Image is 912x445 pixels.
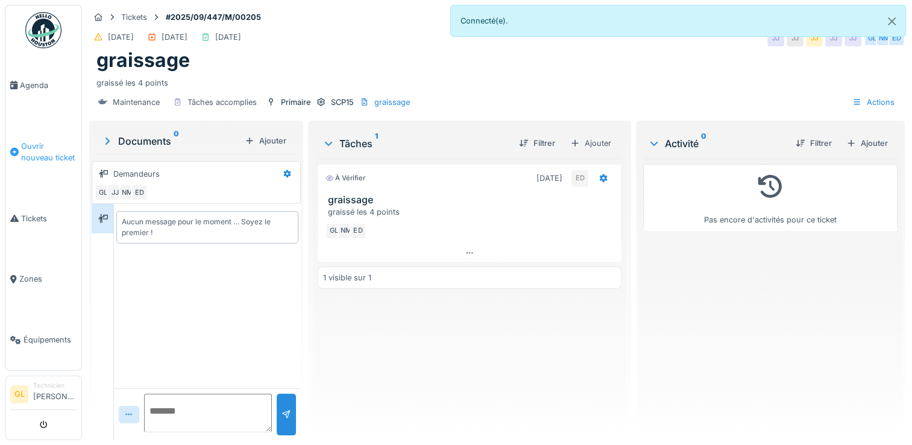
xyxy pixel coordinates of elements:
[10,385,28,403] li: GL
[878,5,905,37] button: Close
[10,381,77,410] a: GL Technicien[PERSON_NAME]
[20,80,77,91] span: Agenda
[33,381,77,407] li: [PERSON_NAME]
[323,272,371,283] div: 1 visible sur 1
[325,173,365,183] div: À vérifier
[21,140,77,163] span: Ouvrir nouveau ticket
[767,30,784,46] div: JJ
[338,222,354,239] div: NM
[514,135,560,151] div: Filtrer
[701,136,706,151] sup: 0
[5,249,81,310] a: Zones
[847,93,900,111] div: Actions
[325,222,342,239] div: GL
[107,184,124,201] div: JJ
[19,273,77,285] span: Zones
[375,136,378,151] sup: 1
[322,136,509,151] div: Tâches
[787,30,804,46] div: JJ
[113,96,160,108] div: Maintenance
[161,11,266,23] strong: #2025/09/447/M/00205
[331,96,354,108] div: SCP15
[174,134,179,148] sup: 0
[24,334,77,346] span: Équipements
[95,184,112,201] div: GL
[187,96,257,108] div: Tâches accomplies
[374,96,410,108] div: graissage
[33,381,77,390] div: Technicien
[876,30,893,46] div: NM
[113,168,160,180] div: Demandeurs
[21,213,77,224] span: Tickets
[215,31,241,43] div: [DATE]
[651,169,890,226] div: Pas encore d'activités pour ce ticket
[121,11,147,23] div: Tickets
[844,30,861,46] div: JJ
[162,31,187,43] div: [DATE]
[131,184,148,201] div: ED
[841,135,893,151] div: Ajouter
[350,222,366,239] div: ED
[536,172,562,184] div: [DATE]
[806,30,823,46] div: JJ
[791,135,837,151] div: Filtrer
[648,136,786,151] div: Activité
[122,216,293,238] div: Aucun message pour le moment … Soyez le premier !
[5,309,81,370] a: Équipements
[96,72,898,89] div: graissé les 4 points
[888,30,905,46] div: ED
[328,206,616,218] div: graissé les 4 points
[240,133,291,149] div: Ajouter
[119,184,136,201] div: NM
[5,55,81,116] a: Agenda
[101,134,240,148] div: Documents
[5,188,81,249] a: Tickets
[328,194,616,206] h3: graissage
[825,30,842,46] div: JJ
[571,170,588,187] div: ED
[25,12,61,48] img: Badge_color-CXgf-gQk.svg
[565,134,617,152] div: Ajouter
[281,96,310,108] div: Primaire
[96,49,190,72] h1: graissage
[5,116,81,188] a: Ouvrir nouveau ticket
[450,5,907,37] div: Connecté(e).
[108,31,134,43] div: [DATE]
[864,30,881,46] div: GL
